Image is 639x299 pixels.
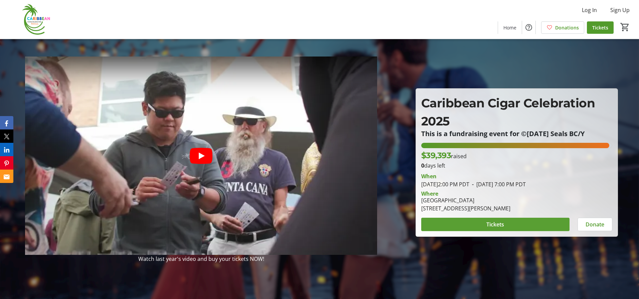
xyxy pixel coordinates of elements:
[605,5,635,15] button: Sign Up
[469,181,526,188] span: [DATE] 7:00 PM PDT
[498,21,522,34] a: Home
[592,24,608,31] span: Tickets
[421,149,467,162] p: raised
[469,181,476,188] span: -
[421,191,438,196] div: Where
[421,143,612,148] div: 98.48365% of fundraising goal reached
[421,196,510,204] div: [GEOGRAPHIC_DATA]
[421,151,451,160] span: $39,393
[421,181,469,188] span: [DATE] 2:00 PM PDT
[421,204,510,212] div: [STREET_ADDRESS][PERSON_NAME]
[486,220,504,228] span: Tickets
[578,218,612,231] button: Donate
[421,96,595,128] span: Caribbean Cigar Celebration 2025
[421,162,612,170] p: days left
[577,5,602,15] button: Log In
[190,148,212,164] button: Play video
[586,220,604,228] span: Donate
[421,162,424,169] span: 0
[541,21,584,34] a: Donations
[610,6,630,14] span: Sign Up
[421,172,437,180] div: When
[4,3,63,36] img: Caribbean Cigar Celebration's Logo
[421,130,612,137] p: This is a fundraising event for ©[DATE] Seals BC/Y
[619,21,631,33] button: Cart
[503,24,516,31] span: Home
[587,21,614,34] a: Tickets
[582,6,597,14] span: Log In
[421,218,570,231] button: Tickets
[555,24,579,31] span: Donations
[138,255,264,263] span: Watch last year's video and buy your tickets NOW!
[522,21,535,34] button: Help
